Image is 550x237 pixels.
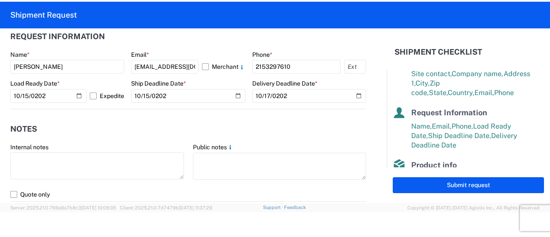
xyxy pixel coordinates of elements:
[393,177,544,193] button: Submit request
[432,122,452,130] span: Email,
[10,143,49,151] label: Internal notes
[452,122,473,130] span: Phone,
[10,10,77,20] h2: Shipment Request
[202,60,245,74] label: Merchant
[411,70,452,78] span: Site contact,
[284,205,306,210] a: Feedback
[428,132,491,140] span: Ship Deadline Date,
[120,205,212,210] span: Client: 2025.21.0-7d7479b
[411,122,432,130] span: Name,
[81,205,116,210] span: [DATE] 10:09:35
[252,80,318,87] label: Delivery Deadline Date
[10,188,366,201] label: Quote only
[10,80,60,87] label: Load Ready Date
[452,70,504,78] span: Company name,
[494,89,514,97] span: Phone
[90,89,124,103] label: Expedite
[474,89,494,97] span: Email,
[10,51,30,58] label: Name
[131,80,186,87] label: Ship Deadline Date
[411,160,457,169] span: Product info
[411,108,487,117] span: Request Information
[344,60,366,74] input: Ext
[252,51,272,58] label: Phone
[10,32,105,41] h2: Request Information
[10,125,37,133] h2: Notes
[429,89,448,97] span: State,
[416,79,430,87] span: City,
[407,204,540,212] span: Copyright © [DATE]-[DATE] Agistix Inc., All Rights Reserved
[131,51,149,58] label: Email
[193,143,234,151] label: Public notes
[394,47,482,57] h2: Shipment Checklist
[179,205,212,210] span: [DATE] 11:37:29
[448,89,474,97] span: Country,
[263,205,284,210] a: Support
[10,205,116,210] span: Server: 2025.21.0-769a9a7b8c3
